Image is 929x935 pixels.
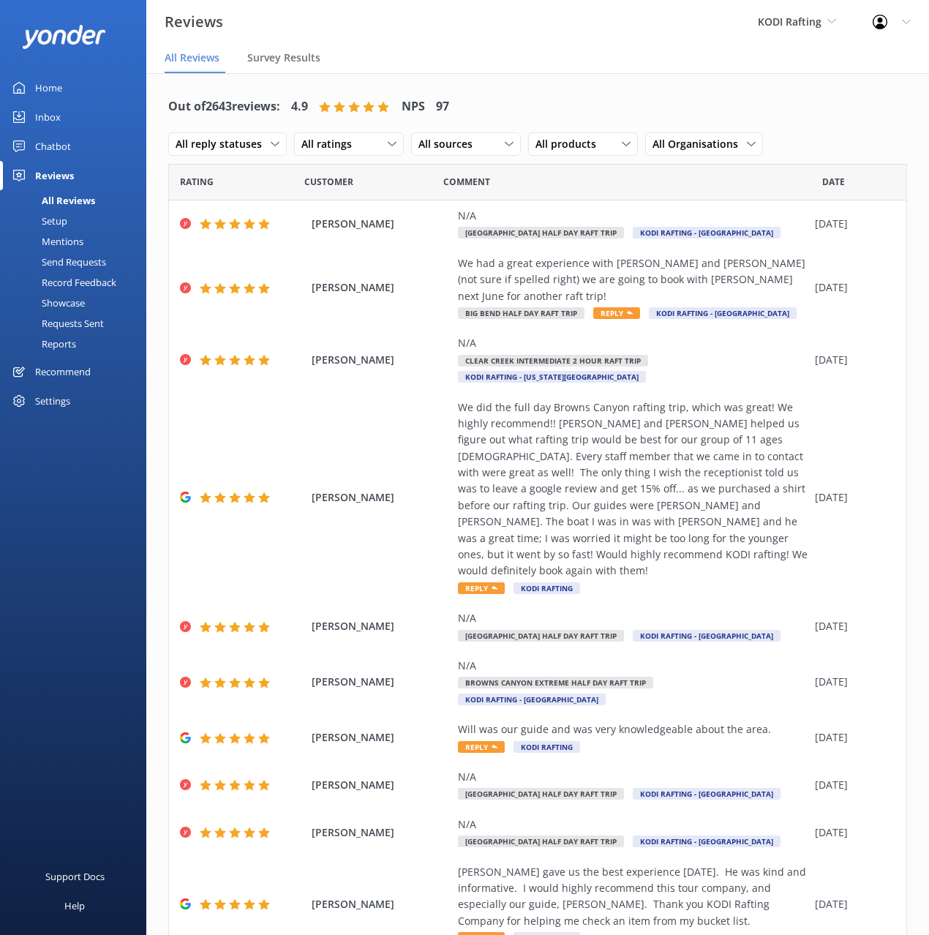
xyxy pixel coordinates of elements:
div: N/A [458,208,808,224]
span: [PERSON_NAME] [312,674,451,690]
div: [DATE] [815,279,888,296]
span: KODI Rafting [514,582,580,594]
span: [GEOGRAPHIC_DATA] Half Day Raft Trip [458,630,624,642]
a: Reports [9,334,146,354]
span: KODI Rafting [758,15,821,29]
h3: Reviews [165,10,223,34]
div: [DATE] [815,896,888,912]
div: Showcase [9,293,85,313]
div: Will was our guide and was very knowledgeable about the area. [458,721,808,737]
span: All Reviews [165,50,219,65]
span: Big Bend Half Day Raft Trip [458,307,584,319]
div: Help [64,891,85,920]
div: N/A [458,610,808,626]
span: KODI Rafting - [GEOGRAPHIC_DATA] [633,836,781,847]
span: KODI Rafting - [GEOGRAPHIC_DATA] [633,227,781,239]
a: Showcase [9,293,146,313]
div: Send Requests [9,252,106,272]
span: All sources [418,136,481,152]
a: All Reviews [9,190,146,211]
div: [DATE] [815,216,888,232]
span: Reply [593,307,640,319]
div: Support Docs [45,862,105,891]
div: [PERSON_NAME] gave us the best experience [DATE]. He was kind and informative. I would highly rec... [458,864,808,930]
div: [DATE] [815,489,888,506]
div: [DATE] [815,825,888,841]
span: Survey Results [247,50,320,65]
div: N/A [458,658,808,674]
div: Settings [35,386,70,416]
span: KODI Rafting - [GEOGRAPHIC_DATA] [649,307,797,319]
span: [GEOGRAPHIC_DATA] Half Day Raft Trip [458,227,624,239]
div: N/A [458,335,808,351]
div: Inbox [35,102,61,132]
span: [PERSON_NAME] [312,825,451,841]
span: Question [443,175,490,189]
div: N/A [458,769,808,785]
span: KODI Rafting - [GEOGRAPHIC_DATA] [458,694,606,705]
span: Date [180,175,214,189]
span: [PERSON_NAME] [312,216,451,232]
span: All Organisations [652,136,747,152]
div: Requests Sent [9,313,104,334]
h4: Out of 2643 reviews: [168,97,280,116]
span: KODI Rafting - [GEOGRAPHIC_DATA] [633,630,781,642]
div: N/A [458,816,808,833]
a: Requests Sent [9,313,146,334]
div: All Reviews [9,190,95,211]
span: All ratings [301,136,361,152]
div: We did the full day Browns Canyon rafting trip, which was great! We highly recommend!! [PERSON_NA... [458,399,808,579]
div: [DATE] [815,729,888,746]
div: Reports [9,334,76,354]
div: Setup [9,211,67,231]
div: Mentions [9,231,83,252]
span: Reply [458,582,505,594]
span: Browns Canyon Extreme Half Day Raft Trip [458,677,653,688]
span: Clear Creek Intermediate 2 Hour Raft Trip [458,355,648,367]
span: Date [822,175,845,189]
div: Record Feedback [9,272,116,293]
a: Record Feedback [9,272,146,293]
h4: 4.9 [291,97,308,116]
div: [DATE] [815,777,888,793]
div: Chatbot [35,132,71,161]
span: [PERSON_NAME] [312,279,451,296]
span: KODI Rafting [514,741,580,753]
a: Mentions [9,231,146,252]
div: Recommend [35,357,91,386]
div: [DATE] [815,352,888,368]
span: [PERSON_NAME] [312,896,451,912]
div: [DATE] [815,618,888,634]
span: KODI Rafting - [US_STATE][GEOGRAPHIC_DATA] [458,371,646,383]
span: All products [535,136,605,152]
div: We had a great experience with [PERSON_NAME] and [PERSON_NAME](not sure if spelled right) we are ... [458,255,808,304]
a: Setup [9,211,146,231]
span: [GEOGRAPHIC_DATA] Half Day Raft Trip [458,836,624,847]
img: yonder-white-logo.png [22,25,106,49]
span: Date [304,175,353,189]
span: [PERSON_NAME] [312,352,451,368]
a: Send Requests [9,252,146,272]
span: [PERSON_NAME] [312,729,451,746]
span: [GEOGRAPHIC_DATA] Half Day Raft Trip [458,788,624,800]
h4: NPS [402,97,425,116]
h4: 97 [436,97,449,116]
span: [PERSON_NAME] [312,489,451,506]
div: Reviews [35,161,74,190]
span: All reply statuses [176,136,271,152]
span: [PERSON_NAME] [312,618,451,634]
span: KODI Rafting - [GEOGRAPHIC_DATA] [633,788,781,800]
span: [PERSON_NAME] [312,777,451,793]
div: [DATE] [815,674,888,690]
span: Reply [458,741,505,753]
div: Home [35,73,62,102]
